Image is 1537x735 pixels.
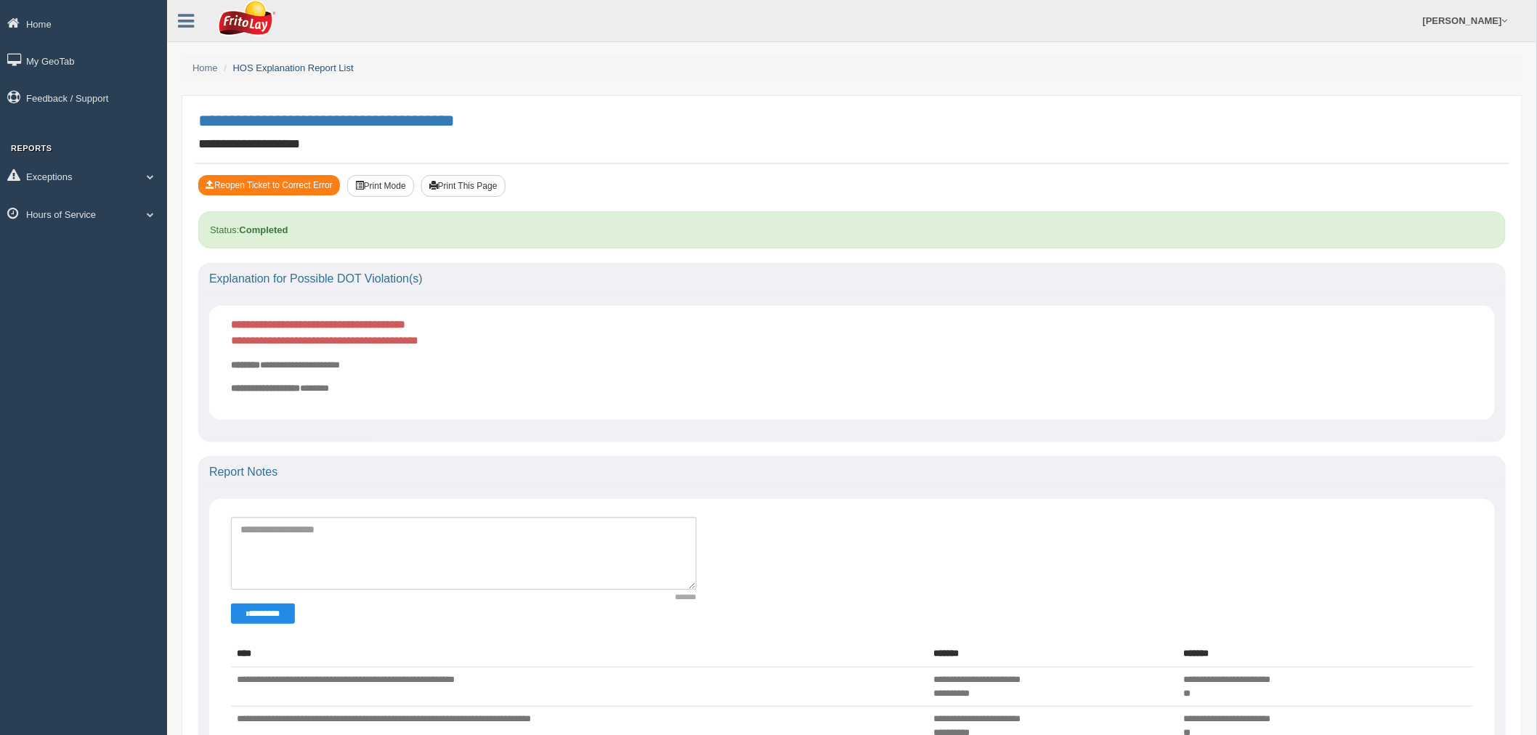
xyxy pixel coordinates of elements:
button: Print This Page [421,175,506,197]
div: Explanation for Possible DOT Violation(s) [198,263,1506,295]
button: Print Mode [347,175,414,197]
button: Change Filter Options [231,604,295,624]
a: Home [192,62,218,73]
div: Report Notes [198,456,1506,488]
button: Reopen Ticket [198,175,340,195]
a: HOS Explanation Report List [233,62,354,73]
div: Status: [198,211,1506,248]
strong: Completed [239,224,288,235]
